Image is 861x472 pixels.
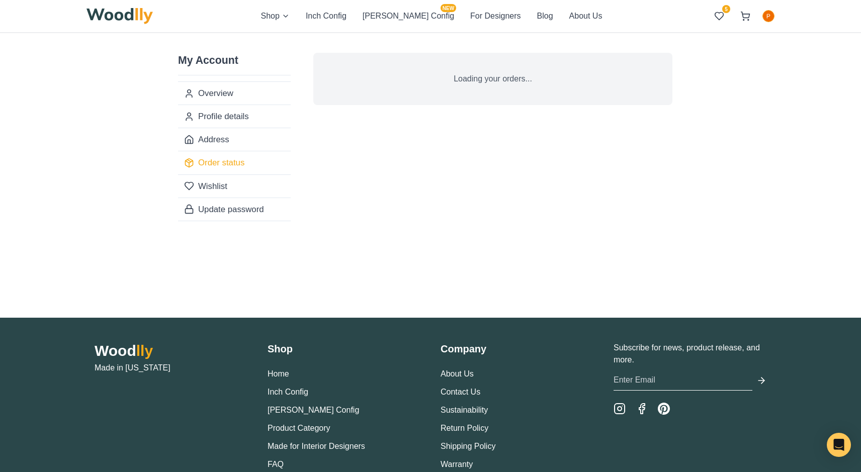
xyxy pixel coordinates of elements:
img: Woodlly [87,8,153,24]
a: About Us [441,369,474,378]
button: For Designers [470,10,521,22]
a: Order status [178,151,291,174]
button: Inch Config [306,10,347,22]
button: About Us [569,10,602,22]
a: Product Category [268,424,330,432]
a: Profile details [178,105,291,128]
input: Enter Email [614,370,752,391]
a: Return Policy [441,424,488,432]
a: Overview [178,82,291,105]
a: Update password [178,198,291,221]
span: 5 [722,5,730,13]
div: Open Intercom Messenger [827,433,851,457]
a: Facebook [636,403,648,415]
img: Pablo Martinez Nieto [763,11,774,22]
p: Subscribe for news, product release, and more. [614,342,766,366]
button: Blog [537,10,553,22]
a: FAQ [268,460,284,468]
h2: Wood [95,342,247,360]
a: Home [268,369,289,378]
a: Address [178,128,291,151]
button: Shop [261,10,290,22]
h3: Company [441,342,593,356]
span: NEW [441,4,456,12]
h2: My Account [178,53,291,75]
a: Warranty [441,460,473,468]
a: Pinterest [658,403,670,415]
a: Instagram [614,403,626,415]
span: lly [136,342,153,359]
button: Pablo Martinez Nieto [762,10,774,22]
button: 5 [710,7,728,25]
a: Sustainability [441,406,488,414]
a: Made for Interior Designers [268,442,365,450]
a: Contact Us [441,388,480,396]
button: [PERSON_NAME] Config [268,404,359,416]
a: Wishlist [178,174,291,198]
p: Made in [US_STATE] [95,362,247,374]
p: Loading your orders... [454,73,532,85]
button: Inch Config [268,386,308,398]
a: Shipping Policy [441,442,495,450]
button: [PERSON_NAME] ConfigNEW [363,10,454,22]
h3: Shop [268,342,420,356]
